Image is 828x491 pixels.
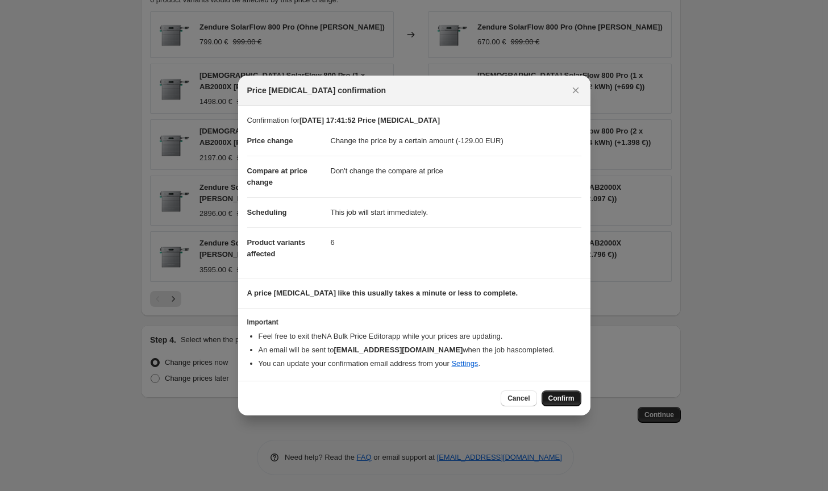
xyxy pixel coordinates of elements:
a: Settings [451,359,478,368]
li: Feel free to exit the NA Bulk Price Editor app while your prices are updating. [259,331,581,342]
b: [DATE] 17:41:52 Price [MEDICAL_DATA] [299,116,440,124]
dd: Don't change the compare at price [331,156,581,186]
span: Scheduling [247,208,287,217]
dd: Change the price by a certain amount (-129.00 EUR) [331,126,581,156]
span: Cancel [507,394,530,403]
b: [EMAIL_ADDRESS][DOMAIN_NAME] [334,346,463,354]
span: Compare at price change [247,167,307,186]
li: An email will be sent to when the job has completed . [259,344,581,356]
span: Price change [247,136,293,145]
span: Product variants affected [247,238,306,258]
dd: 6 [331,227,581,257]
h3: Important [247,318,581,327]
span: Confirm [548,394,575,403]
li: You can update your confirmation email address from your . [259,358,581,369]
button: Close [568,82,584,98]
button: Confirm [542,390,581,406]
dd: This job will start immediately. [331,197,581,227]
button: Cancel [501,390,536,406]
span: Price [MEDICAL_DATA] confirmation [247,85,386,96]
b: A price [MEDICAL_DATA] like this usually takes a minute or less to complete. [247,289,518,297]
p: Confirmation for [247,115,581,126]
